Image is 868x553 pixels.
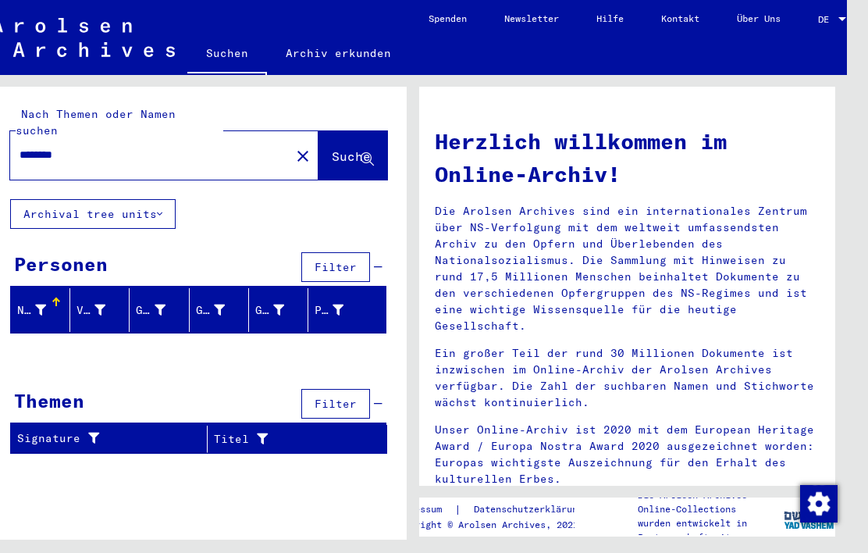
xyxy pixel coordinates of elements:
mat-header-cell: Prisoner # [308,288,386,332]
div: Geburtsname [136,298,188,323]
a: Impressum [393,501,454,518]
div: | [393,501,602,518]
a: Suchen [187,34,267,75]
mat-icon: close [293,147,312,166]
div: Geburtsdatum [255,298,308,323]
button: Suche [318,131,387,180]
button: Filter [301,252,370,282]
div: Vorname [76,298,129,323]
p: Die Arolsen Archives Online-Collections [638,488,783,516]
a: Datenschutzerklärung [461,501,602,518]
span: DE [818,14,835,25]
mat-header-cell: Geburt‏ [190,288,249,332]
div: Geburtsdatum [255,302,284,319]
mat-header-cell: Nachname [11,288,70,332]
div: Signature [17,426,207,451]
p: Die Arolsen Archives sind ein internationales Zentrum über NS-Verfolgung mit dem weltweit umfasse... [435,203,820,334]
button: Clear [287,140,318,171]
p: Ein großer Teil der rund 30 Millionen Dokumente ist inzwischen im Online-Archiv der Arolsen Archi... [435,345,820,411]
div: Nachname [17,302,46,319]
span: Suche [332,148,371,164]
span: Filter [315,397,357,411]
p: wurden entwickelt in Partnerschaft mit [638,516,783,544]
div: Prisoner # [315,298,367,323]
div: Themen [14,387,84,415]
mat-header-cell: Geburtsdatum [249,288,308,332]
mat-header-cell: Geburtsname [130,288,189,332]
img: Zustimmung ändern [800,485,838,523]
p: Unser Online-Archiv ist 2020 mit dem European Heritage Award / Europa Nostra Award 2020 ausgezeic... [435,422,820,487]
div: Personen [14,250,108,278]
div: Prisoner # [315,302,343,319]
div: Titel [214,426,368,451]
button: Filter [301,389,370,419]
div: Nachname [17,298,69,323]
mat-header-cell: Vorname [70,288,130,332]
span: Filter [315,260,357,274]
a: Archiv erkunden [267,34,410,72]
div: Geburt‏ [196,298,248,323]
p: Copyright © Arolsen Archives, 2021 [393,518,602,532]
mat-label: Nach Themen oder Namen suchen [16,107,176,137]
div: Vorname [76,302,105,319]
h1: Herzlich willkommen im Online-Archiv! [435,125,820,191]
div: Geburtsname [136,302,165,319]
div: Titel [214,431,348,448]
button: Archival tree units [10,199,176,229]
div: Geburt‏ [196,302,225,319]
div: Signature [17,430,187,447]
